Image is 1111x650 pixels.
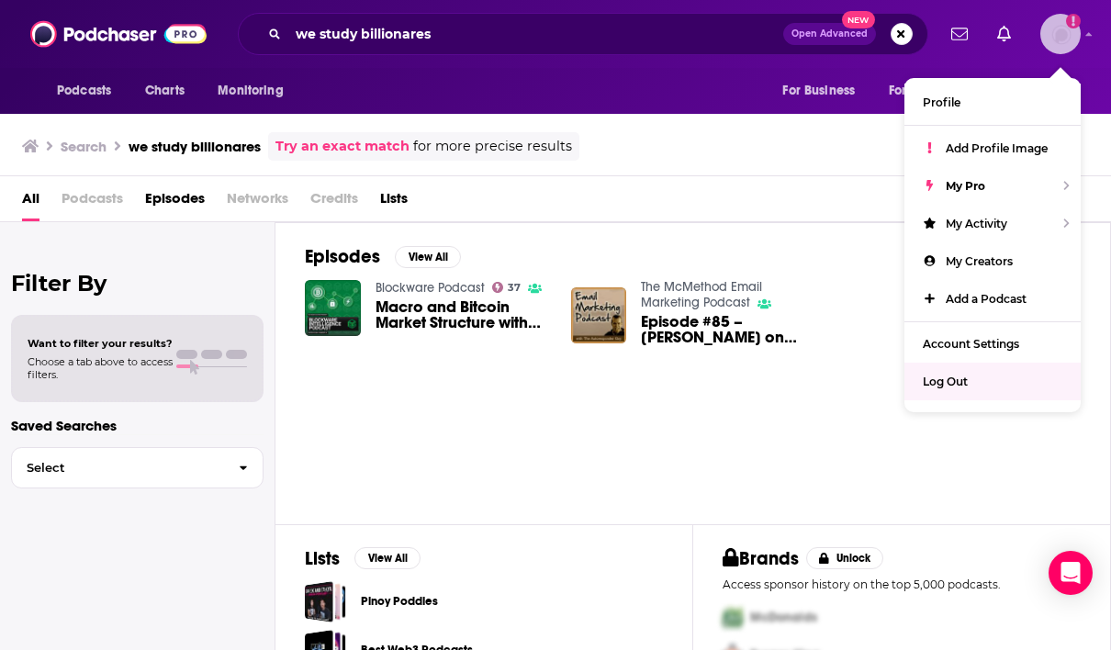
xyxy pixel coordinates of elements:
[28,355,173,381] span: Choose a tab above to access filters.
[923,375,968,388] span: Log Out
[783,23,876,45] button: Open AdvancedNew
[904,129,1081,167] a: Add Profile Image
[11,417,264,434] p: Saved Searches
[205,73,307,108] button: open menu
[904,78,1081,412] ul: Show profile menu
[238,13,928,55] div: Search podcasts, credits, & more...
[145,78,185,104] span: Charts
[641,314,814,345] a: Episode #85 – Bret Thomson on Hard-Work, Persistence and RESEARCH As Traits That Will Always Keep...
[877,73,1004,108] button: open menu
[30,17,207,51] img: Podchaser - Follow, Share and Rate Podcasts
[129,138,261,155] h3: we study billionares
[1040,14,1081,54] button: Show profile menu
[508,284,521,292] span: 37
[376,280,485,296] a: Blockware Podcast
[492,282,522,293] a: 37
[12,462,224,474] span: Select
[842,11,875,28] span: New
[395,246,461,268] button: View All
[305,280,361,336] img: Macro and Bitcoin Market Structure with Preston Pysh
[946,141,1048,155] span: Add Profile Image
[310,184,358,221] span: Credits
[11,447,264,488] button: Select
[22,184,39,221] a: All
[1049,551,1093,595] div: Open Intercom Messenger
[889,78,977,104] span: For Podcasters
[571,287,627,343] img: Episode #85 – Bret Thomson on Hard-Work, Persistence and RESEARCH As Traits That Will Always Keep...
[218,78,283,104] span: Monitoring
[946,217,1007,230] span: My Activity
[275,136,410,157] a: Try an exact match
[769,73,878,108] button: open menu
[1066,14,1081,28] svg: Add a profile image
[806,547,884,569] button: Unlock
[305,245,380,268] h2: Episodes
[1040,14,1081,54] span: Logged in as megcassidy
[946,179,985,193] span: My Pro
[413,136,572,157] span: for more precise results
[723,547,799,570] h2: Brands
[361,591,438,611] a: Pinoy Poddies
[791,29,868,39] span: Open Advanced
[227,184,288,221] span: Networks
[44,73,135,108] button: open menu
[305,547,340,570] h2: Lists
[946,292,1027,306] span: Add a Podcast
[904,280,1081,318] a: Add a Podcast
[904,84,1081,121] a: Profile
[641,314,814,345] span: Episode #85 – [PERSON_NAME] on Hard-Work, Persistence and RESEARCH As Traits That Will Always Kee...
[1040,14,1081,54] img: User Profile
[750,610,817,625] span: McDonalds
[354,547,421,569] button: View All
[376,299,549,331] a: Macro and Bitcoin Market Structure with Preston Pysh
[990,18,1018,50] a: Show notifications dropdown
[1000,73,1067,108] button: open menu
[61,138,107,155] h3: Search
[782,78,855,104] span: For Business
[133,73,196,108] a: Charts
[145,184,205,221] a: Episodes
[62,184,123,221] span: Podcasts
[944,18,975,50] a: Show notifications dropdown
[305,547,421,570] a: ListsView All
[904,325,1081,363] a: Account Settings
[305,245,461,268] a: EpisodesView All
[288,19,783,49] input: Search podcasts, credits, & more...
[946,254,1013,268] span: My Creators
[715,599,750,636] img: First Pro Logo
[923,337,1019,351] span: Account Settings
[28,337,173,350] span: Want to filter your results?
[305,581,346,622] a: Pinoy Poddies
[11,270,264,297] h2: Filter By
[923,95,960,109] span: Profile
[57,78,111,104] span: Podcasts
[641,279,762,310] a: The McMethod Email Marketing Podcast
[380,184,408,221] a: Lists
[904,242,1081,280] a: My Creators
[723,577,1081,591] p: Access sponsor history on the top 5,000 podcasts.
[376,299,549,331] span: Macro and Bitcoin Market Structure with [PERSON_NAME]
